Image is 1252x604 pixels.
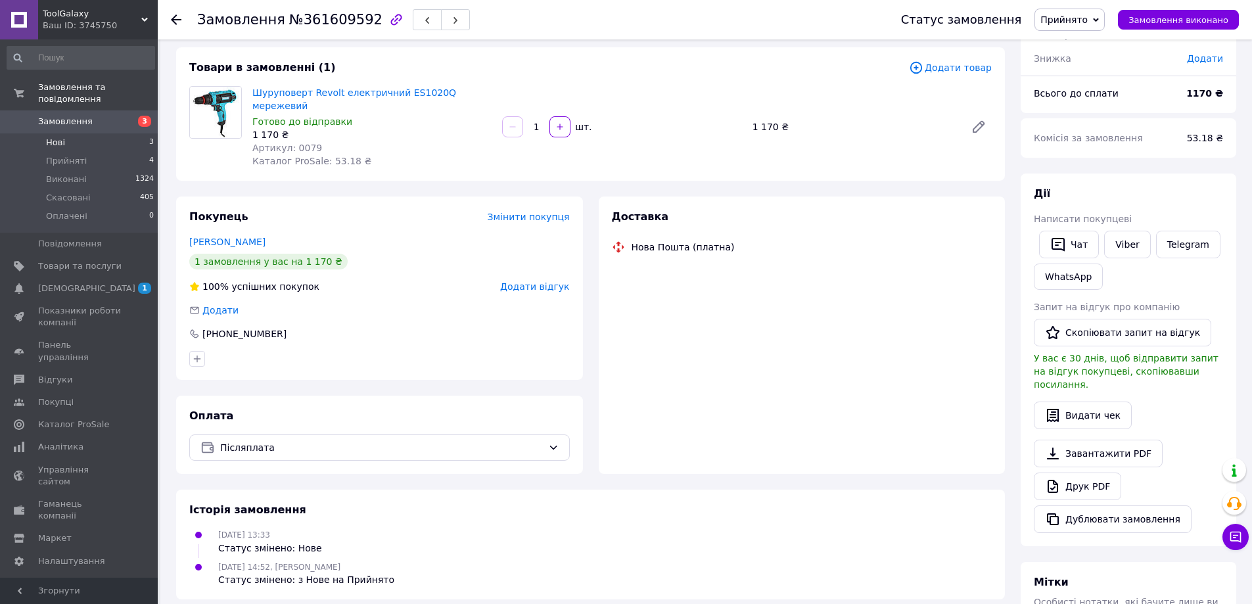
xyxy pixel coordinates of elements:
[1118,10,1239,30] button: Замовлення виконано
[1034,302,1180,312] span: Запит на відгук про компанію
[1040,14,1088,25] span: Прийнято
[38,374,72,386] span: Відгуки
[197,12,285,28] span: Замовлення
[38,305,122,329] span: Показники роботи компанії
[38,555,105,567] span: Налаштування
[46,174,87,185] span: Виконані
[252,156,371,166] span: Каталог ProSale: 53.18 ₴
[1222,524,1249,550] button: Чат з покупцем
[38,260,122,272] span: Товари та послуги
[1034,576,1069,588] span: Мітки
[171,13,181,26] div: Повернутися назад
[38,238,102,250] span: Повідомлення
[38,532,72,544] span: Маркет
[149,155,154,167] span: 4
[909,60,992,75] span: Додати товар
[500,281,569,292] span: Додати відгук
[747,118,960,136] div: 1 170 ₴
[149,137,154,149] span: 3
[38,498,122,522] span: Гаманець компанії
[1034,88,1119,99] span: Всього до сплати
[189,503,306,516] span: Історія замовлення
[1034,264,1103,290] a: WhatsApp
[190,87,241,138] img: Шуруповерт Revolt електричний ES1020Q мережевий
[1187,53,1223,64] span: Додати
[1034,53,1071,64] span: Знижка
[138,283,151,294] span: 1
[46,155,87,167] span: Прийняті
[46,210,87,222] span: Оплачені
[38,116,93,128] span: Замовлення
[218,573,394,586] div: Статус змінено: з Нове на Прийнято
[252,116,352,127] span: Готово до відправки
[189,254,348,269] div: 1 замовлення у вас на 1 170 ₴
[1034,214,1132,224] span: Написати покупцеві
[189,409,233,422] span: Оплата
[1039,231,1099,258] button: Чат
[138,116,151,127] span: 3
[202,281,229,292] span: 100%
[189,210,248,223] span: Покупець
[1034,402,1132,429] button: Видати чек
[189,280,319,293] div: успішних покупок
[1034,319,1211,346] button: Скопіювати запит на відгук
[38,283,135,294] span: [DEMOGRAPHIC_DATA]
[1187,133,1223,143] span: 53.18 ₴
[38,419,109,430] span: Каталог ProSale
[1034,30,1071,40] span: 1 товар
[43,20,158,32] div: Ваш ID: 3745750
[1104,231,1150,258] a: Viber
[1128,15,1228,25] span: Замовлення виконано
[1156,231,1220,258] a: Telegram
[572,120,593,133] div: шт.
[7,46,155,70] input: Пошук
[149,210,154,222] span: 0
[1034,187,1050,200] span: Дії
[218,530,270,540] span: [DATE] 13:33
[488,212,570,222] span: Змінити покупця
[1186,88,1223,99] b: 1170 ₴
[202,305,239,315] span: Додати
[220,440,543,455] span: Післяплата
[1034,505,1192,533] button: Дублювати замовлення
[1034,473,1121,500] a: Друк PDF
[612,210,669,223] span: Доставка
[901,13,1022,26] div: Статус замовлення
[46,137,65,149] span: Нові
[46,192,91,204] span: Скасовані
[218,542,322,555] div: Статус змінено: Нове
[289,12,383,28] span: №361609592
[252,128,492,141] div: 1 170 ₴
[1034,440,1163,467] a: Завантажити PDF
[965,114,992,140] a: Редагувати
[38,396,74,408] span: Покупці
[628,241,738,254] div: Нова Пошта (платна)
[135,174,154,185] span: 1324
[38,81,158,105] span: Замовлення та повідомлення
[38,339,122,363] span: Панель управління
[252,87,456,111] a: Шуруповерт Revolt електричний ES1020Q мережевий
[38,441,83,453] span: Аналітика
[38,464,122,488] span: Управління сайтом
[43,8,141,20] span: ToolGalaxy
[252,143,322,153] span: Артикул: 0079
[189,61,336,74] span: Товари в замовленні (1)
[1034,353,1218,390] span: У вас є 30 днів, щоб відправити запит на відгук покупцеві, скопіювавши посилання.
[140,192,154,204] span: 405
[201,327,288,340] div: [PHONE_NUMBER]
[1034,133,1143,143] span: Комісія за замовлення
[218,563,340,572] span: [DATE] 14:52, [PERSON_NAME]
[189,237,266,247] a: [PERSON_NAME]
